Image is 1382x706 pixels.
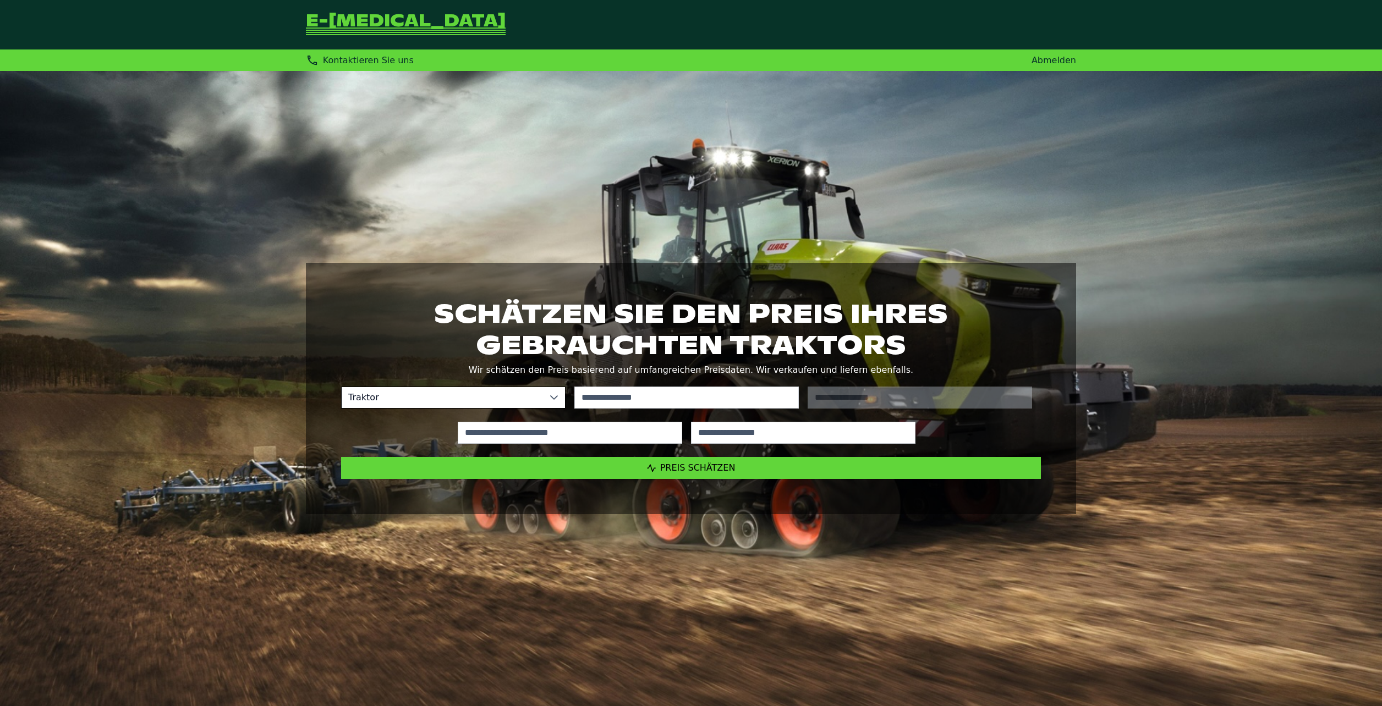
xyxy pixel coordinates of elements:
span: Preis schätzen [660,462,736,473]
div: Kontaktieren Sie uns [306,54,414,67]
a: Abmelden [1032,55,1076,65]
button: Preis schätzen [341,457,1041,479]
a: Zurück zur Startseite [306,13,506,36]
span: Kontaktieren Sie uns [323,55,414,65]
span: Traktor [342,387,543,408]
p: Wir schätzen den Preis basierend auf umfangreichen Preisdaten. Wir verkaufen und liefern ebenfalls. [341,362,1041,378]
h1: Schätzen Sie den Preis Ihres gebrauchten Traktors [341,298,1041,360]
